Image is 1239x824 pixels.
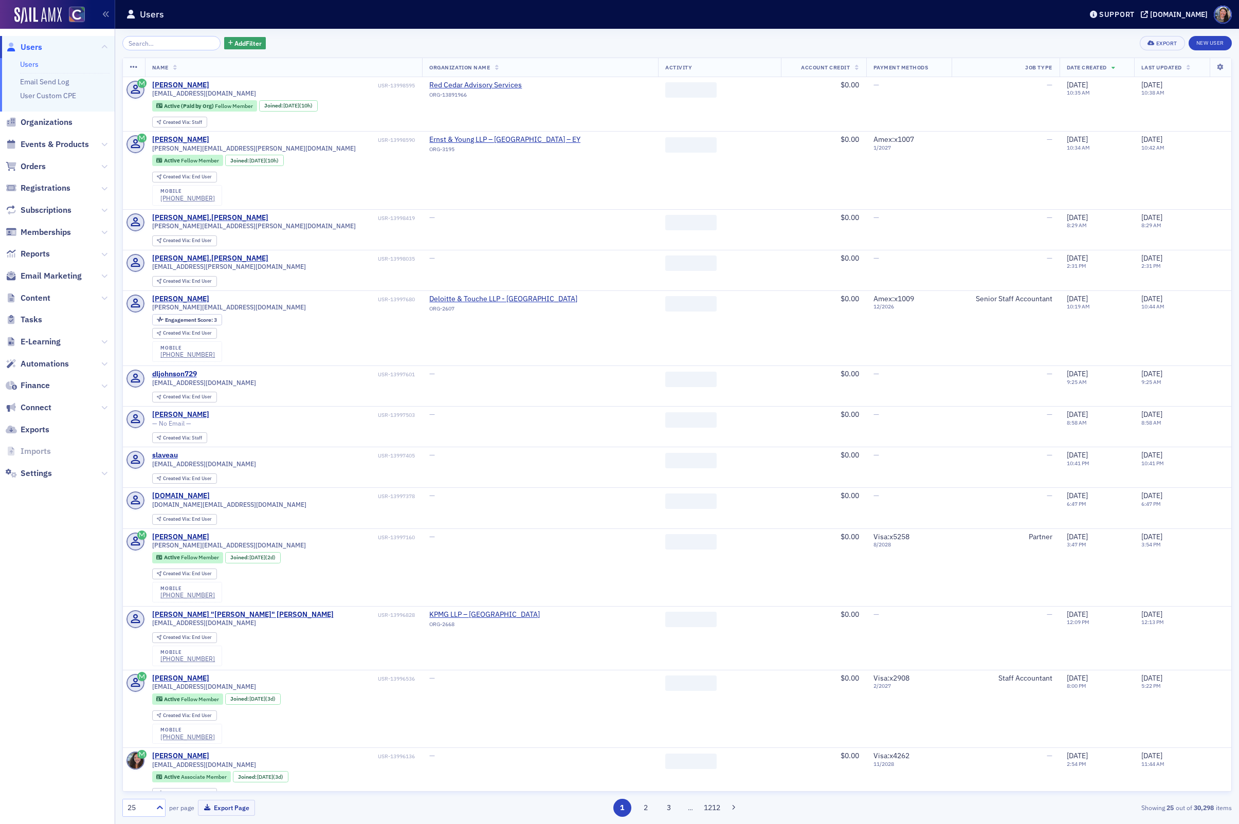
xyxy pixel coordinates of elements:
div: (2d) [249,554,276,561]
div: Created Via: End User [152,235,217,246]
span: ‌ [665,137,717,153]
a: Email Marketing [6,270,82,282]
button: AddFilter [224,37,266,50]
button: 3 [660,799,678,817]
div: [PERSON_NAME] [152,752,209,761]
span: Reports [21,248,50,260]
span: — [1047,610,1052,619]
span: $0.00 [841,253,859,263]
a: Events & Products [6,139,89,150]
span: Created Via : [163,475,192,482]
div: Engagement Score: 3 [152,314,222,325]
span: Active [164,695,181,703]
time: 12:09 PM [1067,618,1089,626]
span: [PERSON_NAME][EMAIL_ADDRESS][PERSON_NAME][DOMAIN_NAME] [152,222,356,230]
time: 3:54 PM [1141,541,1161,548]
span: [DATE] [1141,253,1162,263]
span: Activity [665,64,692,71]
time: 2:31 PM [1067,262,1086,269]
span: [DATE] [1141,491,1162,500]
span: — [873,253,879,263]
a: [PHONE_NUMBER] [160,655,215,663]
a: Active Associate Member [156,774,226,780]
time: 9:25 AM [1141,378,1161,386]
button: 1212 [703,799,721,817]
span: [DATE] [1141,80,1162,89]
img: SailAMX [69,7,85,23]
span: Automations [21,358,69,370]
span: ‌ [665,612,717,627]
span: — [429,450,435,460]
a: Active (Paid by Org) Fellow Member [156,102,252,109]
a: Connect [6,402,51,413]
span: — [429,410,435,419]
span: [DATE] [283,102,299,109]
span: — [1047,253,1052,263]
span: — [873,491,879,500]
div: Active (Paid by Org): Active (Paid by Org): Fellow Member [152,100,258,112]
div: [PERSON_NAME].[PERSON_NAME] [152,254,268,263]
time: 3:47 PM [1067,541,1086,548]
h1: Users [140,8,164,21]
span: Created Via : [163,393,192,400]
div: [PHONE_NUMBER] [160,733,215,741]
span: Settings [21,468,52,479]
input: Search… [122,36,221,50]
div: Active: Active: Fellow Member [152,155,224,166]
span: $0.00 [841,410,859,419]
a: Red Cedar Advisory Services [429,81,523,90]
time: 10:34 AM [1067,144,1090,151]
time: 10:42 AM [1141,144,1164,151]
span: ‌ [665,255,717,271]
div: End User [163,476,212,482]
div: Created Via: Staff [152,432,207,443]
div: End User [163,279,212,284]
a: [PERSON_NAME] "[PERSON_NAME]" [PERSON_NAME] [152,610,334,619]
span: [DATE] [249,157,265,164]
span: Associate Member [181,773,227,780]
span: Fellow Member [181,157,219,164]
a: [PHONE_NUMBER] [160,591,215,599]
span: — [429,369,435,378]
span: Add Filter [234,39,262,48]
span: Fellow Member [215,102,253,109]
div: USR-13997680 [211,296,415,303]
span: Created Via : [163,173,192,180]
div: USR-13997405 [179,452,415,459]
a: Memberships [6,227,71,238]
a: Users [20,60,39,69]
span: Last Updated [1141,64,1181,71]
span: — [1047,369,1052,378]
span: — [429,532,435,541]
span: Joined : [264,102,284,109]
div: Joined: 2025-08-13 00:00:00 [225,552,281,563]
a: dljohnson729 [152,370,197,379]
div: USR-13998419 [270,215,415,222]
span: [DATE] [1067,450,1088,460]
span: ‌ [665,534,717,550]
a: Automations [6,358,69,370]
span: — No Email — [152,419,191,427]
a: [PHONE_NUMBER] [160,194,215,202]
time: 12:13 PM [1141,618,1164,626]
a: Reports [6,248,50,260]
time: 8:29 AM [1141,222,1161,229]
a: View Homepage [62,7,85,24]
div: Created Via: End User [152,569,217,579]
div: Export [1156,41,1177,46]
span: [DATE] [1141,213,1162,222]
span: — [873,610,879,619]
span: Active [164,554,181,561]
span: — [1047,135,1052,144]
div: Support [1099,10,1135,19]
span: [DATE] [1067,80,1088,89]
span: ‌ [665,215,717,230]
div: 3 [165,317,217,323]
span: [DATE] [1141,610,1162,619]
div: USR-13998595 [211,82,415,89]
span: 12 / 2026 [873,303,945,310]
time: 10:41 PM [1141,460,1164,467]
div: (10h) [283,102,313,109]
div: mobile [160,188,215,194]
